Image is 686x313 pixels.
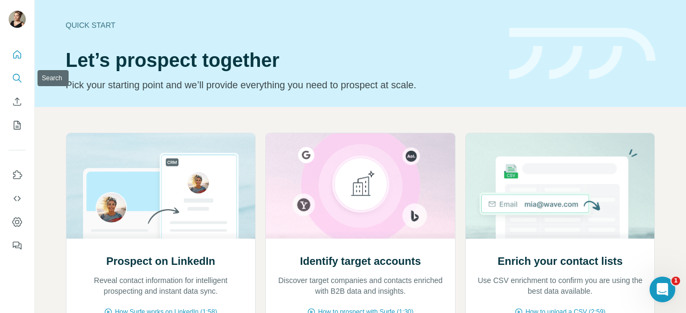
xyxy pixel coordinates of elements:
h2: Enrich your contact lists [497,254,622,269]
img: Enrich your contact lists [465,133,655,239]
p: Use CSV enrichment to confirm you are using the best data available. [476,275,644,296]
div: Quick start [66,20,496,30]
img: banner [509,28,655,80]
button: Search [9,68,26,88]
img: Identify target accounts [265,133,456,239]
p: Pick your starting point and we’ll provide everything you need to prospect at scale. [66,78,496,93]
p: Discover target companies and contacts enriched with B2B data and insights. [277,275,444,296]
button: Feedback [9,236,26,255]
h2: Identify target accounts [300,254,421,269]
p: Reveal contact information for intelligent prospecting and instant data sync. [77,275,245,296]
img: Prospect on LinkedIn [66,133,256,239]
span: 1 [672,277,680,285]
button: Enrich CSV [9,92,26,111]
img: Avatar [9,11,26,28]
h2: Prospect on LinkedIn [106,254,215,269]
button: Use Surfe API [9,189,26,208]
button: My lists [9,116,26,135]
button: Use Surfe on LinkedIn [9,165,26,185]
button: Quick start [9,45,26,64]
button: Dashboard [9,212,26,232]
iframe: Intercom live chat [650,277,675,302]
h1: Let’s prospect together [66,50,496,71]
